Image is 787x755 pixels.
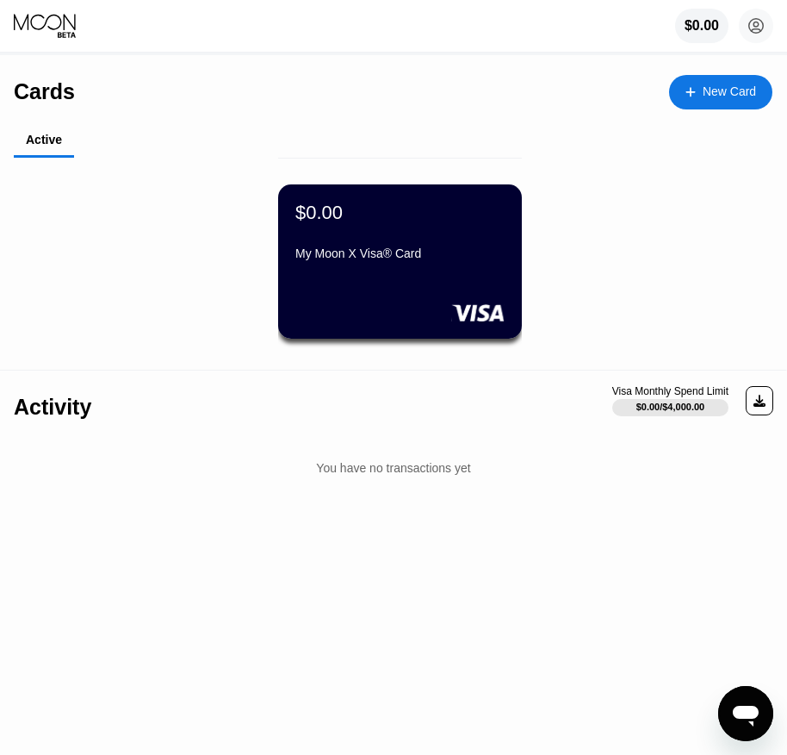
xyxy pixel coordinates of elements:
div: Active [26,133,62,147]
div: Cards [14,79,75,104]
div: You have no transactions yet [14,444,773,492]
div: My Moon X Visa® Card [295,246,505,260]
div: Visa Monthly Spend Limit [612,385,728,397]
div: Activity [14,395,91,420]
div: $0.00My Moon X Visa® Card [278,184,522,339]
div: Visa Monthly Spend Limit$0.00/$4,000.00 [612,385,728,416]
div: $0.00 [685,18,719,34]
div: $0.00 / $4,000.00 [636,402,705,412]
div: $0.00 [295,202,343,224]
div: $0.00 [675,9,728,43]
iframe: Button to launch messaging window [718,686,773,741]
div: New Card [669,75,772,109]
div: New Card [703,84,756,99]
